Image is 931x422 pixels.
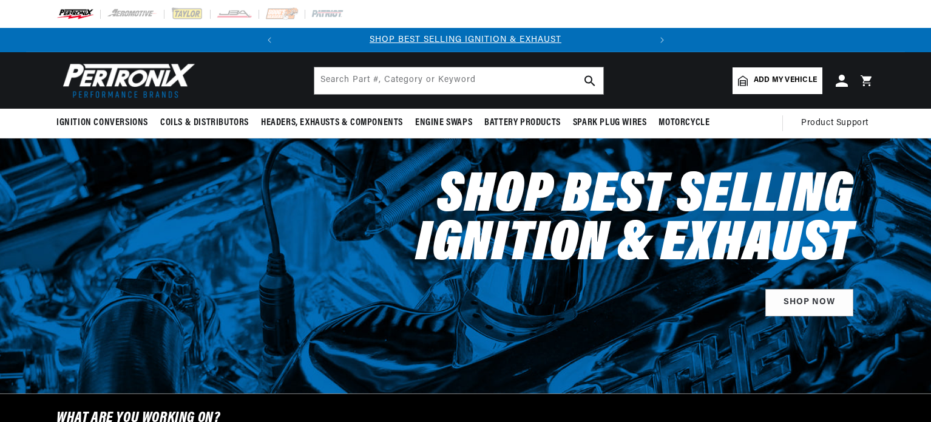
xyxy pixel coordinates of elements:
summary: Headers, Exhausts & Components [255,109,409,137]
h2: Shop Best Selling Ignition & Exhaust [334,172,853,270]
span: Spark Plug Wires [573,117,647,129]
summary: Motorcycle [652,109,716,137]
summary: Engine Swaps [409,109,478,137]
a: SHOP NOW [765,289,853,316]
slideshow-component: Translation missing: en.sections.announcements.announcement_bar [26,28,905,52]
summary: Ignition Conversions [56,109,154,137]
span: Motorcycle [658,117,709,129]
summary: Coils & Distributors [154,109,255,137]
input: Search Part #, Category or Keyword [314,67,603,94]
span: Ignition Conversions [56,117,148,129]
a: Add my vehicle [733,67,822,94]
span: Coils & Distributors [160,117,249,129]
span: Add my vehicle [754,75,817,86]
div: 1 of 2 [282,33,650,47]
summary: Battery Products [478,109,567,137]
span: Headers, Exhausts & Components [261,117,403,129]
span: Battery Products [484,117,561,129]
button: search button [577,67,603,94]
button: Translation missing: en.sections.announcements.next_announcement [650,28,674,52]
img: Pertronix [56,60,196,101]
button: Translation missing: en.sections.announcements.previous_announcement [257,28,282,52]
span: Product Support [801,117,868,130]
summary: Spark Plug Wires [567,109,653,137]
summary: Product Support [801,109,875,138]
div: Announcement [282,33,650,47]
span: Engine Swaps [415,117,472,129]
a: SHOP BEST SELLING IGNITION & EXHAUST [370,35,561,44]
